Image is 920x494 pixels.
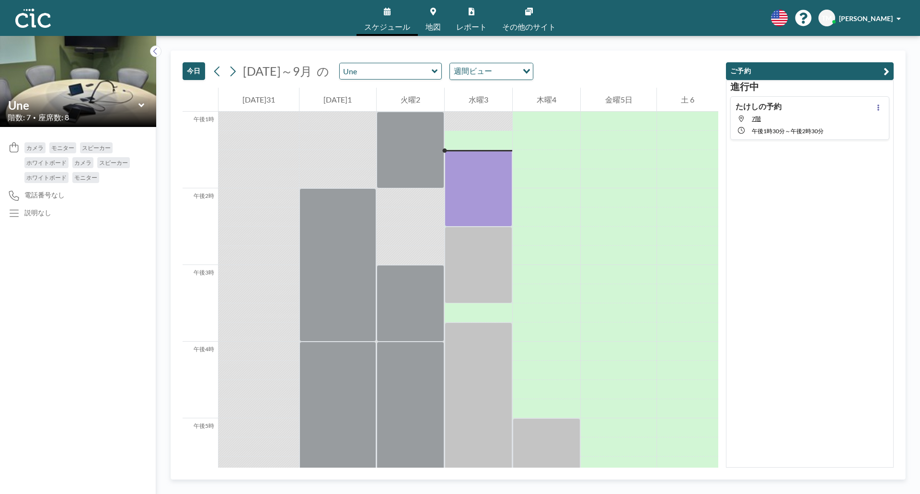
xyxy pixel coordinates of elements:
[495,65,517,78] input: オプションを検索
[8,98,138,112] input: ウネ
[752,115,761,122] font: 7階
[537,95,556,104] font: 木曜4
[26,144,44,151] font: カメラ
[425,22,441,31] font: 地図
[469,95,488,104] font: 水曜3
[752,127,785,135] font: 午後1時30分
[730,67,751,75] font: ご予約
[51,144,74,151] font: モニター
[194,115,214,123] font: 午後1時
[242,95,275,104] font: [DATE]31
[26,174,67,181] font: ホワイトボード
[194,422,214,429] font: 午後5時
[194,192,214,199] font: 午後2時
[74,159,92,166] font: カメラ
[681,95,694,104] font: 土 6
[454,66,492,75] font: 週間ビュー
[364,22,410,31] font: スケジュール
[26,159,67,166] font: ホワイトボード
[15,9,51,28] img: 組織ロゴ
[82,144,111,151] font: スピーカー
[8,113,31,122] font: 階数: 7
[791,127,824,135] font: 午後2時30分
[99,159,128,166] font: スピーカー
[605,95,632,104] font: 金曜5日
[340,63,432,79] input: Une
[24,191,65,199] font: 電話番号なし
[33,115,36,120] font: •
[317,64,329,78] font: の
[785,127,791,135] font: ～
[822,14,832,22] font: TM
[74,174,97,181] font: モニター
[38,113,69,122] font: 座席数: 8
[401,95,420,104] font: 火曜2
[194,345,214,353] font: 午後4時
[502,22,556,31] font: その他のサイト
[24,208,51,217] font: 説明なし
[187,67,201,75] font: 今日
[243,64,312,78] font: [DATE]～9月
[194,269,214,276] font: 午後3時
[736,102,782,111] font: たけしの予約
[839,14,893,23] font: [PERSON_NAME]
[730,80,759,92] font: 進行中
[323,95,352,104] font: [DATE]1
[726,62,894,80] button: ご予約
[183,62,205,80] button: 今日
[456,22,487,31] font: レポート
[450,63,533,80] div: オプションを検索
